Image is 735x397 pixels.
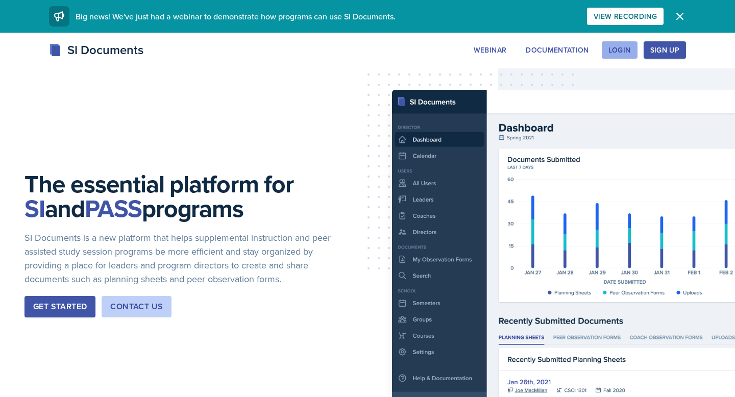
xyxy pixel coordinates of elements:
button: Webinar [467,41,513,59]
div: View Recording [594,12,657,20]
button: Contact Us [102,296,171,317]
div: Documentation [526,46,589,54]
div: Webinar [474,46,506,54]
div: Get Started [33,301,87,313]
button: Login [602,41,638,59]
div: SI Documents [49,41,143,59]
button: Documentation [519,41,596,59]
div: Contact Us [110,301,163,313]
button: Get Started [24,296,95,317]
button: Sign Up [644,41,686,59]
div: Sign Up [650,46,679,54]
span: Big news! We've just had a webinar to demonstrate how programs can use SI Documents. [76,11,396,22]
div: Login [608,46,631,54]
button: View Recording [587,8,664,25]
